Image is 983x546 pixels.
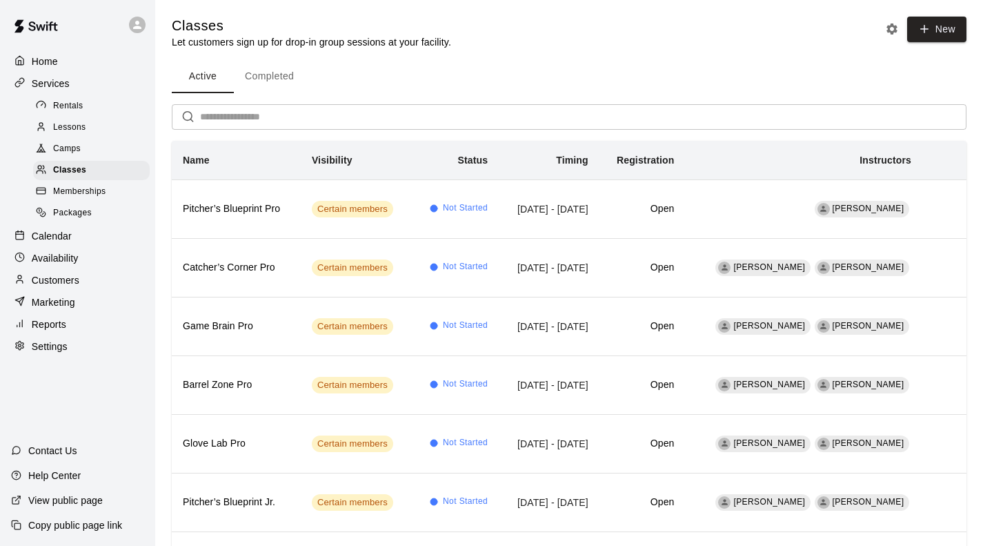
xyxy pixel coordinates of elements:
span: Certain members [312,379,393,392]
p: Settings [32,340,68,353]
div: David Fleishman [718,496,731,509]
td: [DATE] - [DATE] [499,355,599,414]
h6: Open [610,436,675,451]
b: Name [183,155,210,166]
div: Lessons [33,118,150,137]
span: [PERSON_NAME] [833,321,904,331]
div: Rentals [33,97,150,116]
a: Memberships [33,182,155,203]
a: Packages [33,203,155,224]
div: This service is visible to only customers with certain memberships. Check the service pricing for... [312,260,393,276]
span: Certain members [312,320,393,333]
p: Reports [32,318,66,331]
p: Let customers sign up for drop-in group sessions at your facility. [172,35,451,49]
td: [DATE] - [DATE] [499,414,599,473]
a: Camps [33,139,155,160]
p: Availability [32,251,79,265]
span: Memberships [53,185,106,199]
span: Lessons [53,121,86,135]
span: Not Started [443,202,488,215]
a: Home [11,51,144,72]
h6: Pitcher’s Blueprint Jr. [183,495,290,510]
button: New [907,17,966,42]
span: Certain members [312,262,393,275]
span: Certain members [312,496,393,509]
div: David Fleishman [718,320,731,333]
div: Anthony Castrogiovanni [817,438,830,450]
span: Classes [53,164,86,177]
b: Registration [617,155,674,166]
p: View public page [28,494,103,507]
div: This service is visible to only customers with certain memberships. Check the service pricing for... [312,494,393,511]
h6: Barrel Zone Pro [183,378,290,393]
b: Timing [556,155,588,166]
td: [DATE] - [DATE] [499,473,599,532]
span: [PERSON_NAME] [733,321,805,331]
b: Status [457,155,488,166]
a: Calendar [11,226,144,246]
button: Active [172,60,234,93]
td: [DATE] - [DATE] [499,179,599,238]
p: Customers [32,273,79,287]
span: [PERSON_NAME] [733,497,805,507]
h6: Game Brain Pro [183,319,290,334]
b: Instructors [860,155,911,166]
a: Availability [11,248,144,269]
div: Memberships [33,182,150,202]
div: This service is visible to only customers with certain memberships. Check the service pricing for... [312,201,393,217]
span: Not Started [443,319,488,333]
span: [PERSON_NAME] [833,262,904,272]
p: Home [32,55,58,68]
span: [PERSON_NAME] [833,204,904,213]
div: David Fleishman [817,203,830,215]
div: Anthony Castrogiovanni [817,496,830,509]
span: Not Started [443,436,488,450]
span: [PERSON_NAME] [733,438,805,448]
div: This service is visible to only customers with certain memberships. Check the service pricing for... [312,318,393,335]
h6: Glove Lab Pro [183,436,290,451]
div: Packages [33,204,150,223]
div: Anthony Castrogiovanni [817,320,830,333]
span: Certain members [312,438,393,451]
h6: Catcher’s Corner Pro [183,260,290,275]
p: Help Center [28,469,81,482]
span: Not Started [443,495,488,509]
a: Customers [11,270,144,291]
span: Certain members [312,203,393,216]
h6: Open [610,260,675,275]
a: Reports [11,314,144,335]
button: Completed [234,60,305,93]
a: Lessons [33,117,155,138]
p: Calendar [32,229,72,243]
div: Classes [33,161,150,180]
a: Services [11,73,144,94]
p: Services [32,77,70,90]
button: Classes settings [882,19,902,39]
h6: Open [610,378,675,393]
span: [PERSON_NAME] [833,438,904,448]
div: David Fleishman [718,438,731,450]
span: Camps [53,142,81,156]
span: Rentals [53,99,83,113]
span: Not Started [443,378,488,391]
p: Contact Us [28,444,77,458]
span: Packages [53,206,92,220]
h5: Classes [172,17,451,35]
a: Marketing [11,292,144,313]
a: Settings [11,336,144,357]
div: This service is visible to only customers with certain memberships. Check the service pricing for... [312,377,393,393]
td: [DATE] - [DATE] [499,238,599,297]
a: Rentals [33,95,155,117]
span: Not Started [443,260,488,274]
div: David Fleishman [718,262,731,274]
td: [DATE] - [DATE] [499,297,599,355]
h6: Open [610,495,675,510]
div: David Fleishman [718,379,731,391]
